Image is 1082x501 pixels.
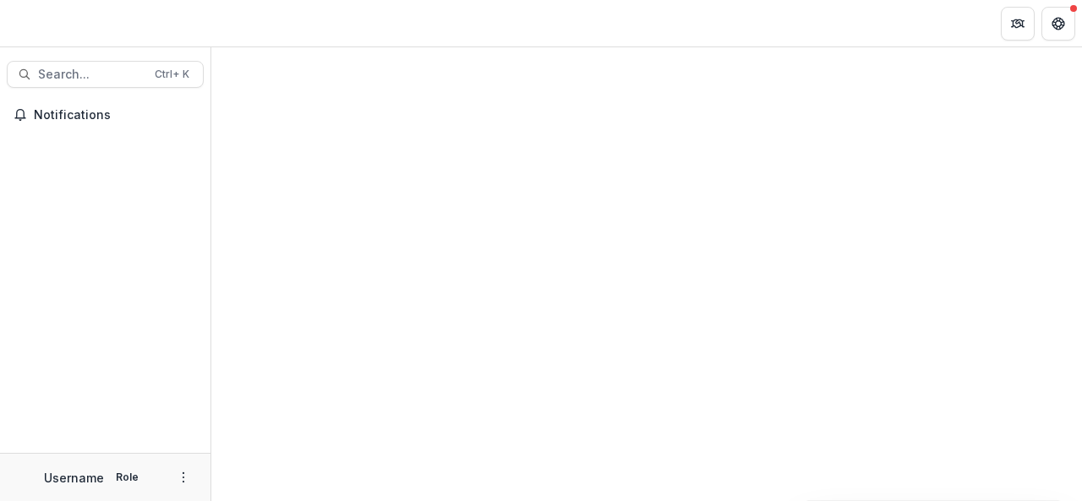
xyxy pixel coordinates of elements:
[151,65,193,84] div: Ctrl + K
[7,61,204,88] button: Search...
[1001,7,1035,41] button: Partners
[173,467,194,487] button: More
[111,470,144,485] p: Role
[38,68,145,82] span: Search...
[7,101,204,128] button: Notifications
[1041,7,1075,41] button: Get Help
[44,469,104,487] p: Username
[34,108,197,123] span: Notifications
